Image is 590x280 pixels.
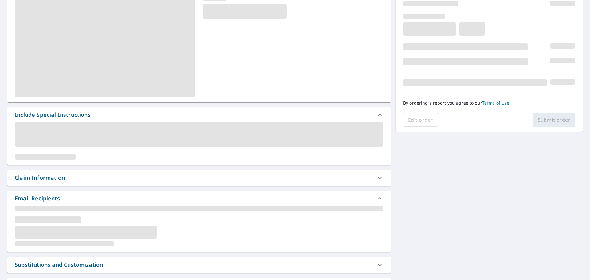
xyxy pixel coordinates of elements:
div: Claim Information [7,170,391,186]
div: Email Recipients [7,191,391,206]
div: Include Special Instructions [15,111,91,119]
div: Email Recipients [15,194,60,203]
div: Substitutions and Customization [7,257,391,273]
p: By ordering a report you agree to our [403,100,575,106]
div: Substitutions and Customization [15,261,103,269]
div: Claim Information [15,174,65,182]
a: Terms of Use [482,100,509,106]
div: Include Special Instructions [7,107,391,122]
